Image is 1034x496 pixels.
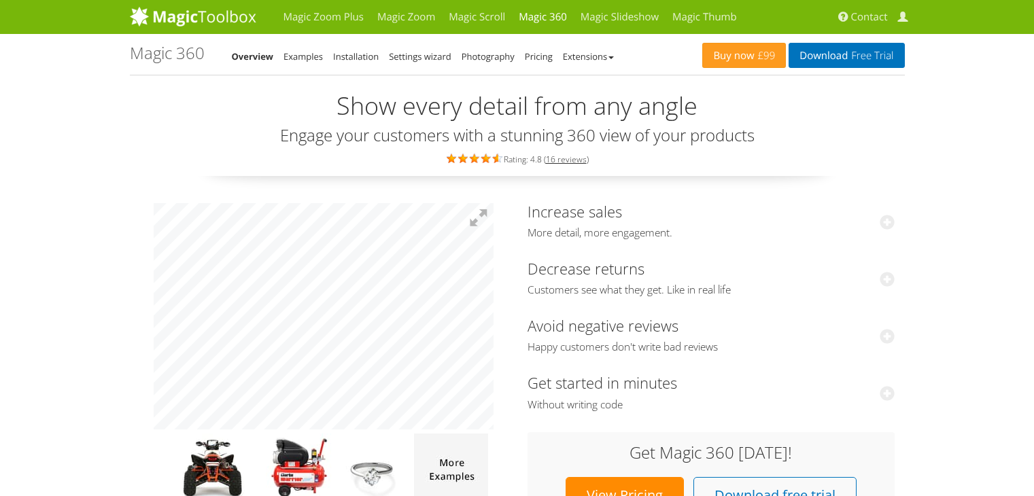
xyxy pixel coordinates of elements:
[563,50,614,63] a: Extensions
[528,372,895,411] a: Get started in minutesWithout writing code
[789,43,904,68] a: DownloadFree Trial
[528,315,895,354] a: Avoid negative reviewsHappy customers don't write bad reviews
[528,226,895,240] span: More detail, more engagement.
[232,50,274,63] a: Overview
[702,43,786,68] a: Buy now£99
[528,201,895,240] a: Increase salesMore detail, more engagement.
[130,6,256,26] img: MagicToolbox.com - Image tools for your website
[546,154,587,165] a: 16 reviews
[528,283,895,297] span: Customers see what they get. Like in real life
[462,50,515,63] a: Photography
[130,44,205,62] h1: Magic 360
[130,92,905,120] h2: Show every detail from any angle
[541,444,881,461] h3: Get Magic 360 [DATE]!
[333,50,379,63] a: Installation
[130,126,905,144] h3: Engage your customers with a stunning 360 view of your products
[525,50,553,63] a: Pricing
[528,340,895,354] span: Happy customers don't write bad reviews
[851,10,888,24] span: Contact
[283,50,323,63] a: Examples
[389,50,451,63] a: Settings wizard
[130,151,905,166] div: Rating: 4.8 ( )
[848,50,893,61] span: Free Trial
[755,50,776,61] span: £99
[528,398,895,412] span: Without writing code
[528,258,895,297] a: Decrease returnsCustomers see what they get. Like in real life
